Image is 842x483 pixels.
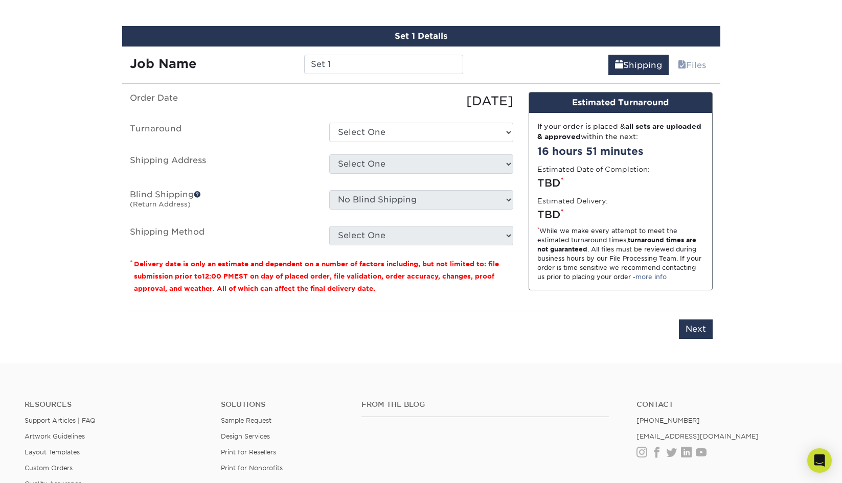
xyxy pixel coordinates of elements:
span: files [678,60,686,70]
a: [PHONE_NUMBER] [636,417,700,424]
small: (Return Address) [130,200,191,208]
input: Next [679,319,713,339]
div: If your order is placed & within the next: [537,121,704,142]
div: Open Intercom Messenger [807,448,832,473]
label: Shipping Address [122,154,322,178]
h4: Solutions [221,400,346,409]
div: [DATE] [322,92,521,110]
h4: From the Blog [361,400,609,409]
a: more info [635,273,667,281]
a: Files [671,55,713,75]
div: While we make every attempt to meet the estimated turnaround times; . All files must be reviewed ... [537,226,704,282]
h4: Resources [25,400,206,409]
div: 16 hours 51 minutes [537,144,704,159]
a: Support Articles | FAQ [25,417,96,424]
span: shipping [615,60,623,70]
a: [EMAIL_ADDRESS][DOMAIN_NAME] [636,432,759,440]
div: Estimated Turnaround [529,93,712,113]
a: Design Services [221,432,270,440]
small: Delivery date is only an estimate and dependent on a number of factors including, but not limited... [134,260,499,292]
input: Enter a job name [304,55,463,74]
a: Artwork Guidelines [25,432,85,440]
div: TBD [537,175,704,191]
a: Print for Resellers [221,448,276,456]
a: Shipping [608,55,669,75]
label: Turnaround [122,123,322,142]
div: Set 1 Details [122,26,720,47]
a: Print for Nonprofits [221,464,283,472]
label: Estimated Delivery: [537,196,608,206]
a: Contact [636,400,817,409]
label: Order Date [122,92,322,110]
strong: Job Name [130,56,196,71]
label: Shipping Method [122,226,322,245]
a: Sample Request [221,417,271,424]
label: Blind Shipping [122,190,322,214]
label: Estimated Date of Completion: [537,164,650,174]
div: TBD [537,207,704,222]
span: 12:00 PM [202,272,234,280]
